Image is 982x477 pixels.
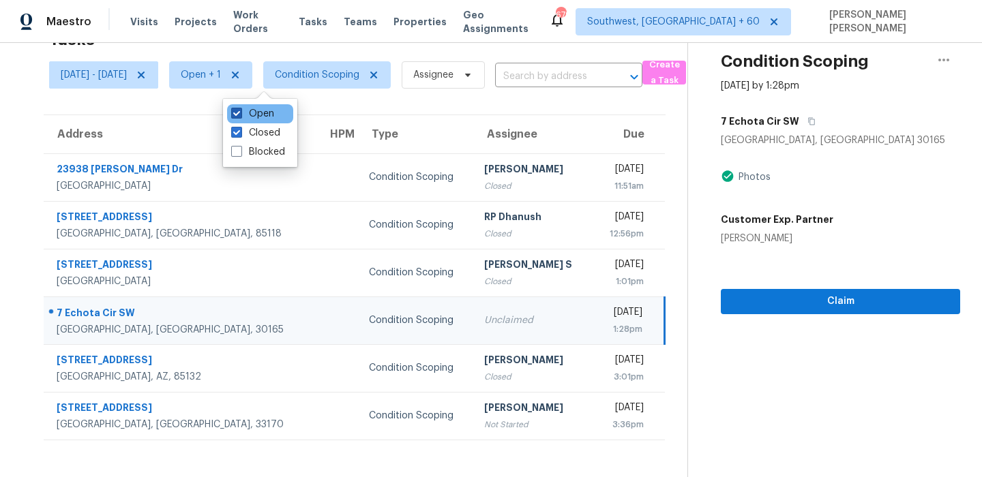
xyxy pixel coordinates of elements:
[604,418,643,431] div: 3:36pm
[721,134,960,147] div: [GEOGRAPHIC_DATA], [GEOGRAPHIC_DATA] 30165
[721,232,833,245] div: [PERSON_NAME]
[484,418,582,431] div: Not Started
[57,162,306,179] div: 23938 [PERSON_NAME] Dr
[556,8,565,22] div: 679
[484,162,582,179] div: [PERSON_NAME]
[369,313,463,327] div: Condition Scoping
[231,126,280,140] label: Closed
[57,418,306,431] div: [GEOGRAPHIC_DATA], [GEOGRAPHIC_DATA], 33170
[57,401,306,418] div: [STREET_ADDRESS]
[175,15,217,29] span: Projects
[604,305,642,322] div: [DATE]
[130,15,158,29] span: Visits
[484,258,582,275] div: [PERSON_NAME] S
[732,293,949,310] span: Claim
[57,353,306,370] div: [STREET_ADDRESS]
[299,17,327,27] span: Tasks
[57,275,306,288] div: [GEOGRAPHIC_DATA]
[369,409,463,422] div: Condition Scoping
[369,361,463,375] div: Condition Scoping
[46,15,91,29] span: Maestro
[721,169,734,183] img: Artifact Present Icon
[233,8,282,35] span: Work Orders
[484,275,582,288] div: Closed
[393,15,447,29] span: Properties
[625,67,644,87] button: Open
[413,68,453,82] span: Assignee
[604,227,643,241] div: 12:56pm
[344,15,377,29] span: Teams
[231,145,285,159] label: Blocked
[734,170,771,184] div: Photos
[57,323,306,337] div: [GEOGRAPHIC_DATA], [GEOGRAPHIC_DATA], 30165
[358,115,474,153] th: Type
[463,8,533,35] span: Geo Assignments
[649,57,679,89] span: Create a Task
[721,114,799,128] h5: 7 Echota Cir SW
[484,401,582,418] div: [PERSON_NAME]
[316,115,358,153] th: HPM
[57,370,306,384] div: [GEOGRAPHIC_DATA], AZ, 85132
[369,170,463,184] div: Condition Scoping
[484,370,582,384] div: Closed
[57,306,306,323] div: 7 Echota Cir SW
[721,55,869,68] h2: Condition Scoping
[484,210,582,227] div: RP Dhanush
[484,227,582,241] div: Closed
[604,370,643,384] div: 3:01pm
[799,109,818,134] button: Copy Address
[181,68,221,82] span: Open + 1
[57,210,306,227] div: [STREET_ADDRESS]
[721,213,833,226] h5: Customer Exp. Partner
[721,289,960,314] button: Claim
[604,353,643,370] div: [DATE]
[604,210,643,227] div: [DATE]
[604,401,643,418] div: [DATE]
[604,322,642,336] div: 1:28pm
[61,68,127,82] span: [DATE] - [DATE]
[721,79,799,93] div: [DATE] by 1:28pm
[473,115,593,153] th: Assignee
[484,313,582,327] div: Unclaimed
[824,8,962,35] span: [PERSON_NAME] [PERSON_NAME]
[484,353,582,370] div: [PERSON_NAME]
[275,68,359,82] span: Condition Scoping
[231,107,274,121] label: Open
[604,162,643,179] div: [DATE]
[49,33,95,46] h2: Tasks
[604,179,643,193] div: 11:51am
[484,179,582,193] div: Closed
[604,258,643,275] div: [DATE]
[369,266,463,279] div: Condition Scoping
[642,61,686,84] button: Create a Task
[57,179,306,193] div: [GEOGRAPHIC_DATA]
[587,15,760,29] span: Southwest, [GEOGRAPHIC_DATA] + 60
[57,227,306,241] div: [GEOGRAPHIC_DATA], [GEOGRAPHIC_DATA], 85118
[57,258,306,275] div: [STREET_ADDRESS]
[604,275,643,288] div: 1:01pm
[44,115,316,153] th: Address
[369,218,463,232] div: Condition Scoping
[593,115,664,153] th: Due
[495,66,604,87] input: Search by address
